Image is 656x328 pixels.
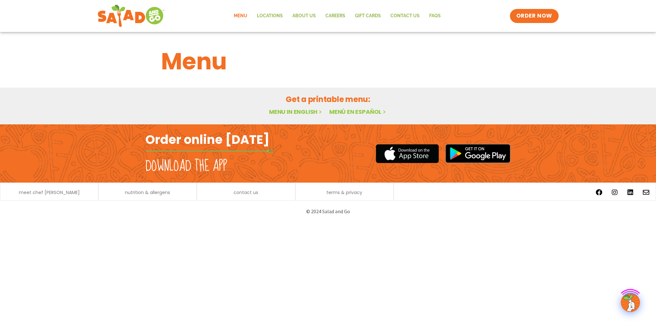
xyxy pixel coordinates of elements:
[510,9,559,23] a: ORDER NOW
[252,9,288,23] a: Locations
[229,9,252,23] a: Menu
[376,143,439,164] img: appstore
[350,9,386,23] a: GIFT CARDS
[145,132,269,147] h2: Order online [DATE]
[149,207,507,216] p: © 2024 Salad and Go
[386,9,424,23] a: Contact Us
[269,108,323,116] a: Menu in English
[19,190,80,195] a: meet chef [PERSON_NAME]
[516,12,552,20] span: ORDER NOW
[424,9,446,23] a: FAQs
[125,190,170,195] a: nutrition & allergens
[145,149,274,153] img: fork
[329,108,387,116] a: Menú en español
[145,157,227,175] h2: Download the app
[288,9,321,23] a: About Us
[229,9,446,23] nav: Menu
[445,144,511,163] img: google_play
[161,44,495,79] h1: Menu
[234,190,258,195] a: contact us
[321,9,350,23] a: Careers
[326,190,362,195] a: terms & privacy
[161,94,495,105] h2: Get a printable menu:
[97,3,165,29] img: new-SAG-logo-768×292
